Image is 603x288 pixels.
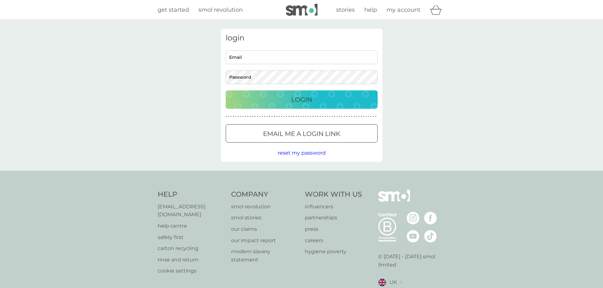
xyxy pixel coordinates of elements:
[424,212,437,224] img: visit the smol Facebook page
[358,115,360,118] p: ●
[407,230,419,242] img: visit the smol Youtube page
[407,212,419,224] img: visit the smol Instagram page
[231,225,298,233] p: our claims
[305,115,306,118] p: ●
[375,115,376,118] p: ●
[378,279,386,286] img: UK flag
[158,256,225,264] a: rinse and return
[247,115,248,118] p: ●
[310,115,311,118] p: ●
[339,115,340,118] p: ●
[242,115,244,118] p: ●
[346,115,348,118] p: ●
[226,115,227,118] p: ●
[198,6,243,13] span: smol revolution
[259,115,261,118] p: ●
[288,115,290,118] p: ●
[344,115,345,118] p: ●
[235,115,236,118] p: ●
[386,6,420,13] span: my account
[198,5,243,15] a: smol revolution
[267,115,268,118] p: ●
[293,115,294,118] p: ●
[158,6,189,13] span: get started
[158,267,225,275] a: cookie settings
[296,115,297,118] p: ●
[262,115,263,118] p: ●
[378,253,446,269] p: © [DATE] - [DATE] smol limited
[233,115,234,118] p: ●
[158,222,225,230] a: help centre
[263,129,340,139] p: Email me a login link
[305,190,362,199] h4: Work With Us
[264,115,266,118] p: ●
[250,115,251,118] p: ●
[158,233,225,242] a: safety first
[228,115,229,118] p: ●
[276,115,278,118] p: ●
[305,236,362,245] a: careers
[386,5,420,15] a: my account
[305,225,362,233] a: press
[336,5,355,15] a: stories
[278,149,326,157] button: reset my password
[231,214,298,222] a: smol stories
[305,214,362,222] a: partnerships
[279,115,280,118] p: ●
[400,281,402,284] img: select a new location
[284,115,285,118] p: ●
[305,248,362,256] a: hygiene poverty
[317,115,318,118] p: ●
[363,115,364,118] p: ●
[332,115,333,118] p: ●
[158,5,189,15] a: get started
[356,115,357,118] p: ●
[327,115,328,118] p: ●
[269,115,270,118] p: ●
[298,115,299,118] p: ●
[291,95,312,105] p: Login
[320,115,321,118] p: ●
[424,230,437,242] img: visit the smol Tiktok page
[158,203,225,219] a: [EMAIL_ADDRESS][DOMAIN_NAME]
[240,115,241,118] p: ●
[366,115,367,118] p: ●
[286,4,317,16] img: smol
[308,115,309,118] p: ●
[368,115,369,118] p: ●
[231,203,298,211] a: smol revolution
[238,115,239,118] p: ●
[300,115,302,118] p: ●
[336,6,355,13] span: stories
[342,115,343,118] p: ●
[354,115,355,118] p: ●
[226,34,378,43] h3: login
[257,115,258,118] p: ●
[312,115,314,118] p: ●
[322,115,323,118] p: ●
[271,115,273,118] p: ●
[158,190,225,199] h4: Help
[291,115,292,118] p: ●
[351,115,352,118] p: ●
[361,115,362,118] p: ●
[364,6,377,13] span: help
[254,115,256,118] p: ●
[336,115,338,118] p: ●
[364,5,377,15] a: help
[286,115,287,118] p: ●
[281,115,282,118] p: ●
[305,203,362,211] a: influencers
[226,124,378,143] button: Email me a login link
[370,115,372,118] p: ●
[245,115,246,118] p: ●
